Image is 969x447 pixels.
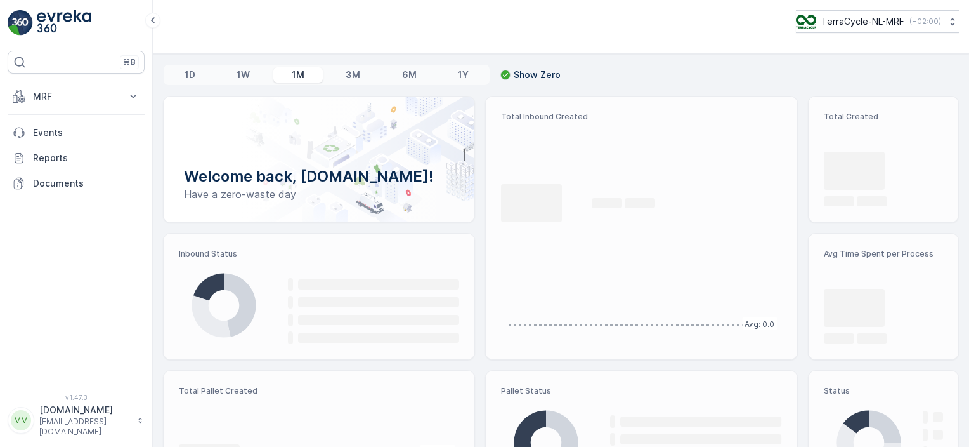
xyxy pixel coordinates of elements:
[824,386,943,396] p: Status
[824,249,943,259] p: Avg Time Spent per Process
[8,145,145,171] a: Reports
[821,15,904,28] p: TerraCycle-NL-MRF
[346,69,360,81] p: 3M
[39,417,131,437] p: [EMAIL_ADDRESS][DOMAIN_NAME]
[179,249,459,259] p: Inbound Status
[179,386,314,396] p: Total Pallet Created
[796,10,959,33] button: TerraCycle-NL-MRF(+02:00)
[8,84,145,109] button: MRF
[184,187,454,202] p: Have a zero-waste day
[402,69,417,81] p: 6M
[8,10,33,36] img: logo
[33,177,140,190] p: Documents
[458,69,469,81] p: 1Y
[237,69,250,81] p: 1W
[514,69,561,81] p: Show Zero
[37,10,91,36] img: logo_light-DOdMpM7g.png
[39,404,131,417] p: [DOMAIN_NAME]
[11,410,31,430] div: MM
[8,394,145,401] span: v 1.47.3
[184,166,454,187] p: Welcome back, [DOMAIN_NAME]!
[292,69,304,81] p: 1M
[8,120,145,145] a: Events
[501,112,781,122] p: Total Inbound Created
[33,90,119,103] p: MRF
[796,15,816,29] img: TC_v739CUj.png
[909,17,941,27] p: ( +02:00 )
[33,126,140,139] p: Events
[123,57,136,67] p: ⌘B
[8,404,145,437] button: MM[DOMAIN_NAME][EMAIL_ADDRESS][DOMAIN_NAME]
[185,69,195,81] p: 1D
[501,386,781,396] p: Pallet Status
[8,171,145,196] a: Documents
[33,152,140,164] p: Reports
[824,112,943,122] p: Total Created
